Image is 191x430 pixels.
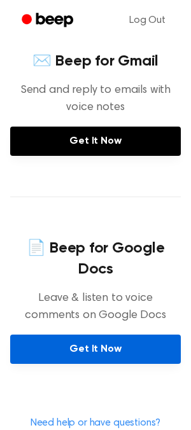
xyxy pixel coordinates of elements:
[10,238,181,280] h4: 📄 Beep for Google Docs
[117,5,178,36] a: Log Out
[31,418,161,428] a: Need help or have questions?
[10,51,181,72] h4: ✉️ Beep for Gmail
[13,8,85,33] a: Beep
[10,82,181,116] p: Send and reply to emails with voice notes
[10,127,181,156] a: Get It Now
[10,335,181,364] a: Get It Now
[10,290,181,324] p: Leave & listen to voice comments on Google Docs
